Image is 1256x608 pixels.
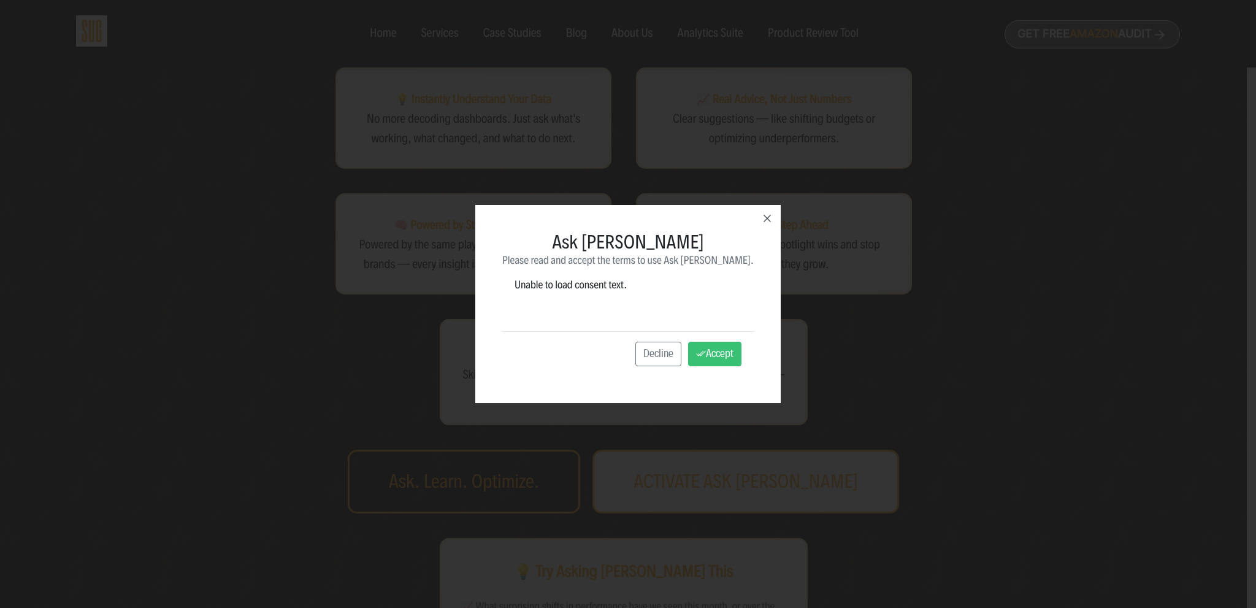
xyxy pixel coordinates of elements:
button: Close [754,205,781,232]
button: Decline [635,342,681,366]
button: Accept [688,342,741,366]
p: Please read and accept the terms to use Ask [PERSON_NAME]. [502,253,754,267]
h3: Ask [PERSON_NAME] [502,232,754,253]
div: Unable to load consent text. [502,267,754,331]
